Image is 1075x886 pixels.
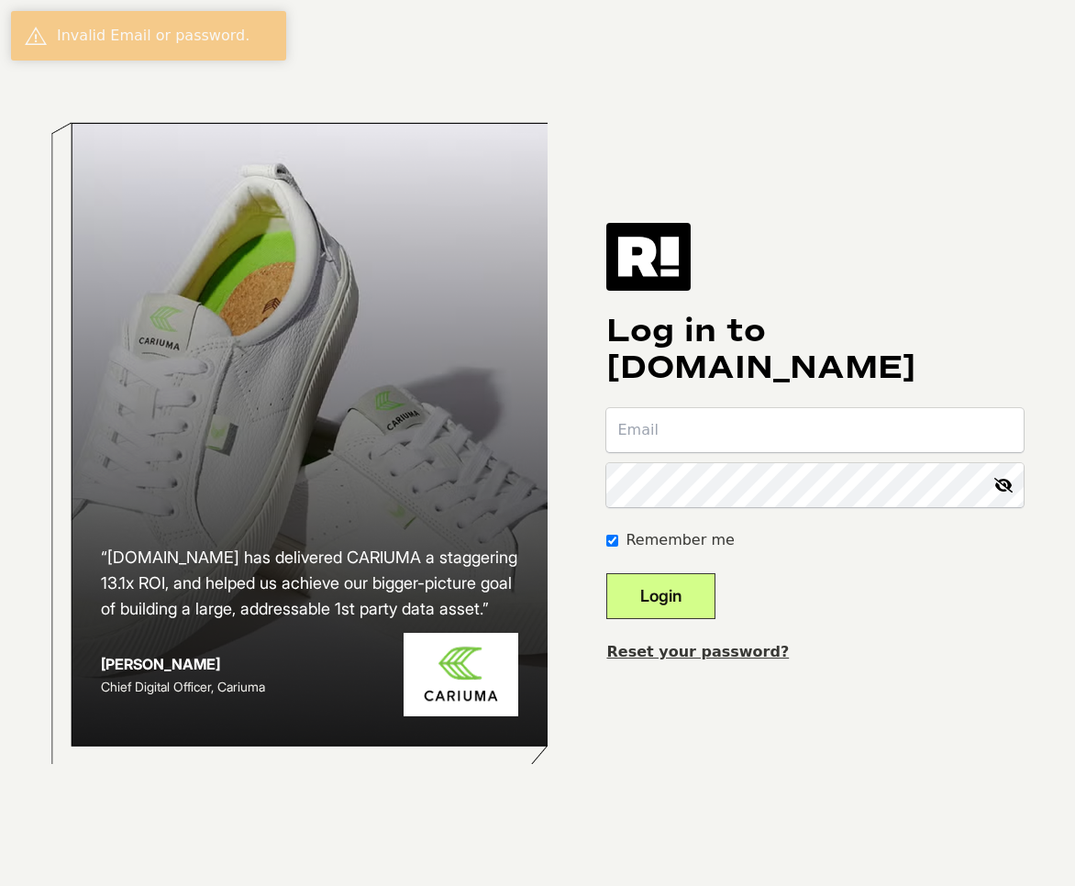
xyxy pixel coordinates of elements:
h2: “[DOMAIN_NAME] has delivered CARIUMA a staggering 13.1x ROI, and helped us achieve our bigger-pic... [101,545,519,622]
input: Email [606,408,1024,452]
label: Remember me [626,529,734,551]
strong: [PERSON_NAME] [101,655,220,673]
span: Chief Digital Officer, Cariuma [101,679,265,694]
img: Retention.com [606,223,691,291]
h1: Log in to [DOMAIN_NAME] [606,313,1024,386]
img: Cariuma [404,633,518,716]
a: Reset your password? [606,643,789,660]
button: Login [606,573,715,619]
div: Invalid Email or password. [57,25,272,47]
